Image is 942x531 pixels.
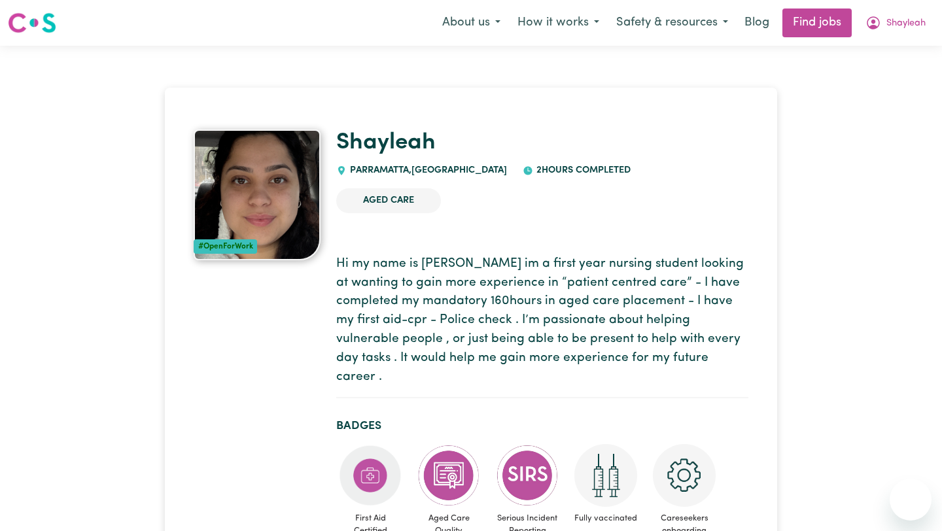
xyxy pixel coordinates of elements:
button: About us [434,9,509,37]
span: Fully vaccinated [572,507,640,530]
span: PARRAMATTA , [GEOGRAPHIC_DATA] [347,165,507,175]
img: Care and support worker has received 2 doses of COVID-19 vaccine [574,444,637,507]
a: Shayleah [336,131,436,154]
img: Shayleah [194,129,321,260]
a: Find jobs [782,9,852,37]
li: Aged Care [336,188,441,213]
button: How it works [509,9,608,37]
button: Safety & resources [608,9,737,37]
h2: Badges [336,419,748,433]
img: CS Academy: Serious Incident Reporting Scheme course completed [496,444,559,507]
img: CS Academy: Aged Care Quality Standards & Code of Conduct course completed [417,444,480,507]
img: Care and support worker has completed First Aid Certification [339,444,402,507]
img: CS Academy: Careseekers Onboarding course completed [653,444,716,507]
a: Shayleah's profile picture'#OpenForWork [194,129,321,260]
button: My Account [857,9,934,37]
a: Blog [737,9,777,37]
span: Shayleah [886,16,926,31]
div: #OpenForWork [194,239,257,254]
span: 2 hours completed [533,165,631,175]
p: Hi my name is [PERSON_NAME] im a first year nursing student looking at wanting to gain more exper... [336,255,748,387]
a: Careseekers logo [8,8,56,38]
img: Careseekers logo [8,11,56,35]
iframe: Button to launch messaging window [890,479,932,521]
